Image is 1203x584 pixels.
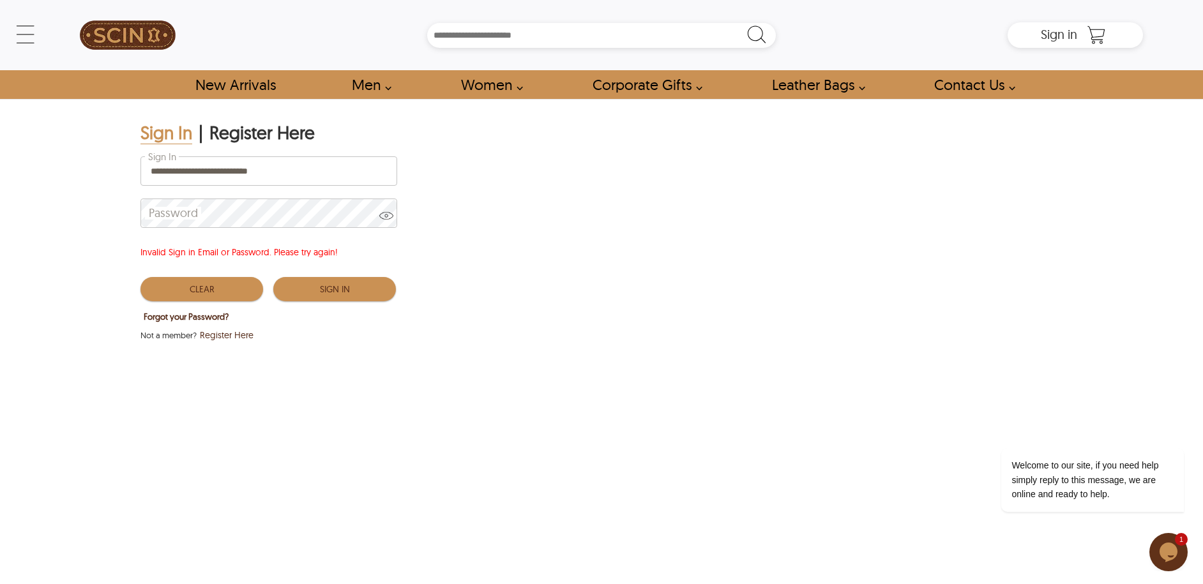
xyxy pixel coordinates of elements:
[181,70,290,99] a: Shop New Arrivals
[134,347,300,375] iframe: Sign in with Google Button
[1149,533,1190,571] iframe: chat widget
[199,121,203,144] div: |
[960,333,1190,527] iframe: chat widget
[273,277,396,301] button: Sign In
[140,277,263,301] button: Clear
[140,308,232,325] button: Forgot your Password?
[80,6,176,64] img: SCIN
[578,70,709,99] a: Shop Leather Corporate Gifts
[200,329,253,341] span: Register Here
[300,348,453,373] iframe: fb:login_button Facebook Social Plugin
[1084,26,1109,45] a: Shopping Cart
[446,70,530,99] a: Shop Women Leather Jackets
[757,70,872,99] a: Shop Leather Bags
[140,121,192,144] div: Sign In
[140,329,197,341] span: Not a member?
[60,6,195,64] a: SCIN
[337,70,398,99] a: shop men's leather jackets
[1041,31,1077,41] a: Sign in
[1041,26,1077,42] span: Sign in
[919,70,1022,99] a: contact-us
[209,121,315,144] div: Register Here
[140,246,396,258] p: Invalid Sign in Email or Password. Please try again!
